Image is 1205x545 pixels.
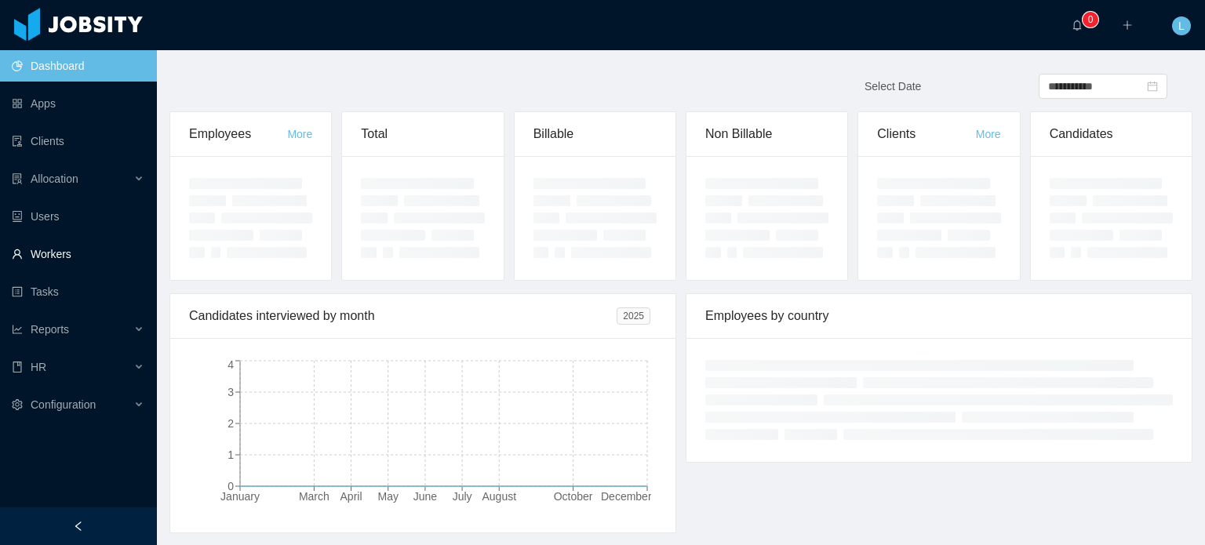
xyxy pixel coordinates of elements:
[601,490,652,503] tspan: December
[228,480,234,492] tspan: 0
[12,238,144,270] a: icon: userWorkers
[1083,12,1098,27] sup: 0
[533,112,657,156] div: Billable
[1147,81,1158,92] i: icon: calendar
[189,294,617,338] div: Candidates interviewed by month
[31,361,46,373] span: HR
[31,323,69,336] span: Reports
[12,276,144,307] a: icon: profileTasks
[12,201,144,232] a: icon: robotUsers
[340,490,362,503] tspan: April
[554,490,593,503] tspan: October
[413,490,438,503] tspan: June
[228,417,234,430] tspan: 2
[228,358,234,371] tspan: 4
[617,307,650,325] span: 2025
[705,294,1173,338] div: Employees by country
[1178,16,1185,35] span: L
[1122,20,1133,31] i: icon: plus
[12,362,23,372] i: icon: book
[189,112,287,156] div: Employees
[287,128,312,140] a: More
[228,449,234,461] tspan: 1
[31,398,96,411] span: Configuration
[12,399,23,410] i: icon: setting
[705,112,828,156] div: Non Billable
[378,490,399,503] tspan: May
[12,50,144,82] a: icon: pie-chartDashboard
[31,173,78,185] span: Allocation
[453,490,472,503] tspan: July
[12,88,144,119] a: icon: appstoreApps
[220,490,260,503] tspan: January
[865,80,921,93] span: Select Date
[12,324,23,335] i: icon: line-chart
[1050,112,1173,156] div: Candidates
[877,112,975,156] div: Clients
[12,173,23,184] i: icon: solution
[482,490,516,503] tspan: August
[299,490,329,503] tspan: March
[12,125,144,157] a: icon: auditClients
[976,128,1001,140] a: More
[361,112,484,156] div: Total
[1072,20,1083,31] i: icon: bell
[228,386,234,398] tspan: 3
